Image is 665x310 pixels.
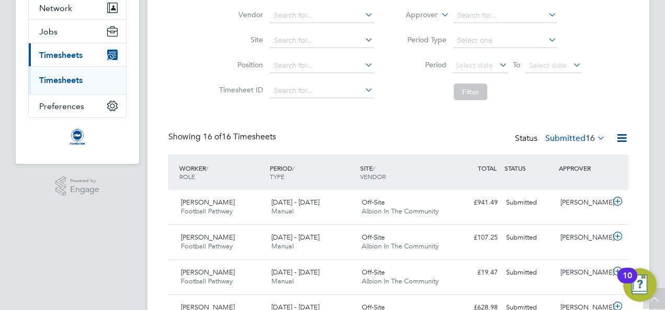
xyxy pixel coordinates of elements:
span: Timesheets [39,50,83,60]
label: Approver [391,10,438,20]
input: Select one [454,33,557,48]
input: Search for... [270,84,373,98]
a: Timesheets [39,75,83,85]
div: STATUS [502,159,556,177]
span: / [292,164,294,172]
div: [PERSON_NAME] [556,229,611,246]
div: Submitted [502,229,556,246]
label: Submitted [545,133,605,144]
span: [PERSON_NAME] [181,198,235,207]
button: Timesheets [29,43,126,66]
div: [PERSON_NAME] [556,194,611,211]
input: Search for... [270,33,373,48]
label: Timesheet ID [216,85,263,94]
span: To [510,58,523,71]
span: Manual [271,277,294,285]
label: Period [399,60,446,69]
span: TYPE [270,172,284,181]
span: Manual [271,207,294,216]
span: Albion In The Community [362,277,439,285]
a: Go to home page [28,128,127,145]
div: Submitted [502,194,556,211]
span: [DATE] - [DATE] [271,268,319,277]
span: Network [39,3,72,13]
input: Search for... [454,8,557,23]
span: Manual [271,242,294,251]
span: Engage [70,185,99,194]
span: [PERSON_NAME] [181,268,235,277]
label: Period Type [399,35,446,44]
span: TOTAL [478,164,497,172]
img: albioninthecommunity-logo-retina.png [69,128,86,145]
div: SITE [358,159,448,186]
button: Open Resource Center, 10 new notifications [623,268,657,302]
span: Albion In The Community [362,207,439,216]
span: [DATE] - [DATE] [271,233,319,242]
span: Preferences [39,101,84,111]
div: Status [515,132,607,146]
button: Preferences [29,94,126,117]
span: Football Pathway [181,277,233,285]
span: 16 Timesheets [203,132,276,142]
span: Off-Site [362,268,385,277]
span: 16 [586,133,595,144]
div: WORKER [177,159,267,186]
div: [PERSON_NAME] [556,264,611,281]
div: APPROVER [556,159,611,177]
div: £941.49 [448,194,502,211]
label: Position [216,60,263,69]
span: Select date [455,61,493,70]
span: Off-Site [362,198,385,207]
input: Search for... [270,58,373,73]
span: Football Pathway [181,242,233,251]
div: 10 [623,276,632,289]
span: [PERSON_NAME] [181,233,235,242]
label: Vendor [216,10,263,19]
button: Jobs [29,20,126,43]
span: Powered by [70,176,99,185]
span: ROLE [179,172,195,181]
span: Select date [529,61,567,70]
div: Submitted [502,264,556,281]
span: [DATE] - [DATE] [271,198,319,207]
label: Site [216,35,263,44]
a: Powered byEngage [55,176,100,196]
span: 16 of [203,132,222,142]
span: Jobs [39,27,58,37]
input: Search for... [270,8,373,23]
div: PERIOD [267,159,358,186]
span: VENDOR [360,172,386,181]
div: Timesheets [29,66,126,94]
span: / [206,164,208,172]
div: £107.25 [448,229,502,246]
span: Football Pathway [181,207,233,216]
button: Filter [454,84,487,100]
span: Albion In The Community [362,242,439,251]
div: £19.47 [448,264,502,281]
span: Off-Site [362,233,385,242]
div: Showing [168,132,278,142]
span: / [373,164,375,172]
